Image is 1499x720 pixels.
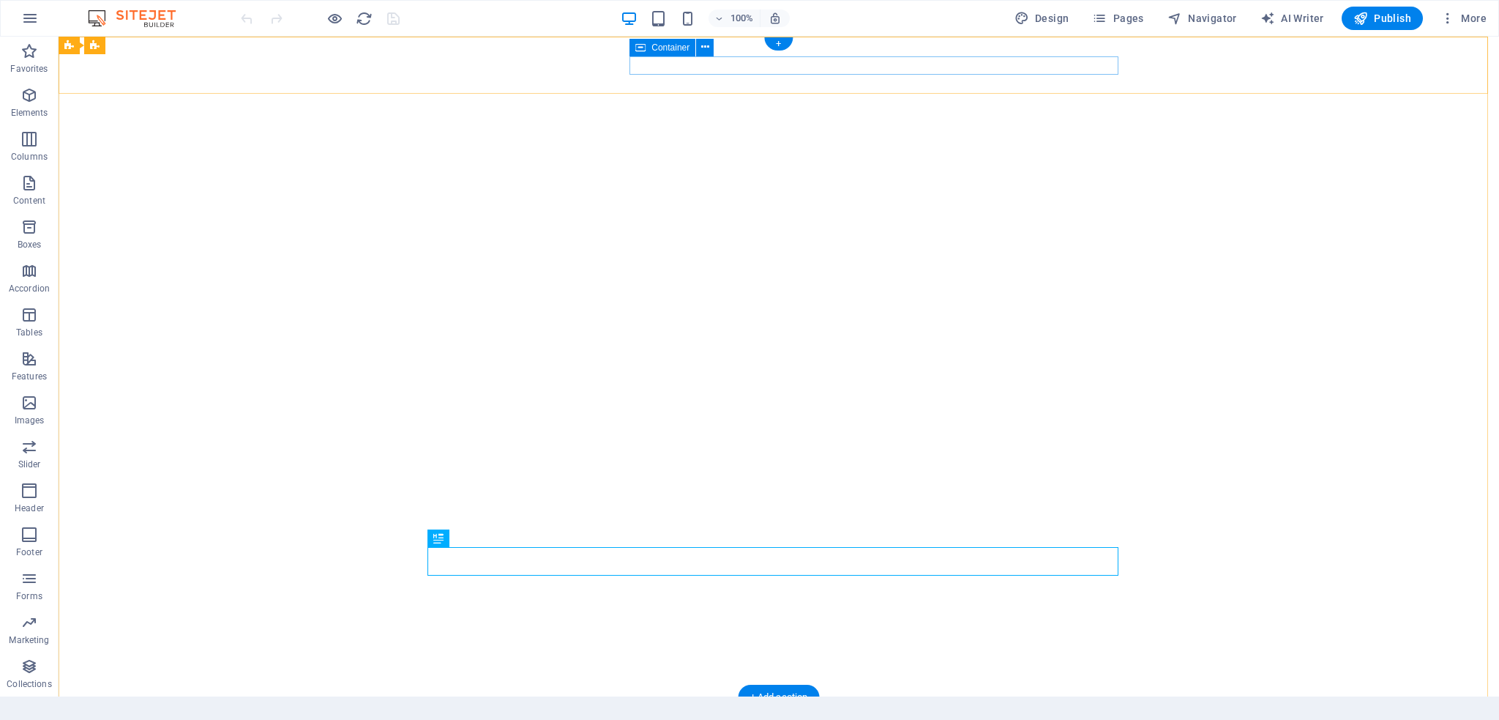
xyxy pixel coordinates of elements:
span: More [1440,11,1487,26]
i: On resize automatically adjust zoom level to fit chosen device. [769,12,782,25]
i: Reload page [356,10,373,27]
h6: 100% [730,10,754,27]
p: Collections [7,678,51,690]
span: Container [651,43,689,52]
p: Content [13,195,45,207]
img: Editor Logo [84,10,194,27]
p: Columns [11,151,48,163]
span: Pages [1092,11,1143,26]
button: AI Writer [1255,7,1330,30]
div: + [764,37,793,51]
span: Publish [1353,11,1411,26]
p: Features [12,371,47,382]
button: Click here to leave preview mode and continue editing [326,10,343,27]
p: Boxes [18,239,42,250]
span: AI Writer [1260,11,1324,26]
p: Slider [18,459,41,470]
span: Navigator [1167,11,1237,26]
button: Navigator [1162,7,1243,30]
button: Publish [1342,7,1423,30]
button: More [1435,7,1492,30]
p: Marketing [9,634,49,646]
p: Tables [16,327,42,338]
p: Forms [16,590,42,602]
p: Header [15,502,44,514]
button: reload [355,10,373,27]
p: Footer [16,546,42,558]
p: Accordion [9,283,50,294]
p: Images [15,415,45,426]
button: 100% [709,10,760,27]
div: + Add section [739,685,820,710]
button: Design [1009,7,1075,30]
span: Design [1014,11,1069,26]
button: Pages [1086,7,1149,30]
p: Elements [11,107,48,119]
div: Design (Ctrl+Alt+Y) [1009,7,1075,30]
p: Favorites [10,63,48,75]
